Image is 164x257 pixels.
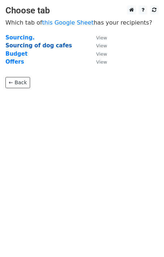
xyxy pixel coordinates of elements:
[128,222,164,257] iframe: Chat Widget
[42,19,94,26] a: this Google Sheet
[96,43,107,48] small: View
[89,34,107,41] a: View
[5,77,30,88] a: ← Back
[89,59,107,65] a: View
[5,59,24,65] a: Offers
[5,5,159,16] h3: Choose tab
[96,35,107,40] small: View
[5,19,159,26] p: Which tab of has your recipients?
[96,59,107,65] small: View
[89,51,107,57] a: View
[96,51,107,57] small: View
[5,42,72,49] a: Sourcing of dog cafes
[5,34,34,41] a: Sourcing.
[5,51,28,57] a: Budget
[89,42,107,49] a: View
